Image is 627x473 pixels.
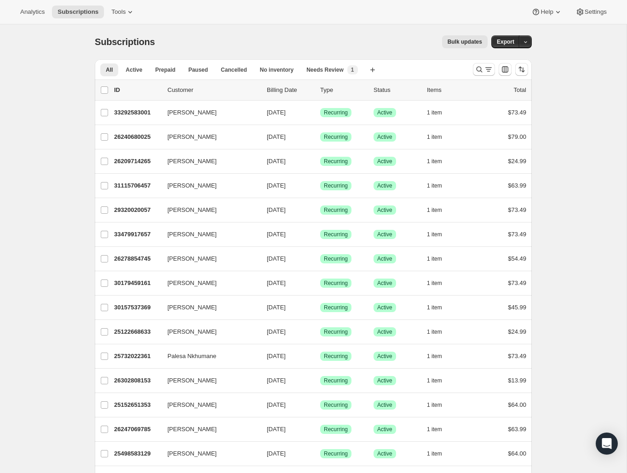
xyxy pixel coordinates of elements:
span: 1 item [427,401,442,409]
span: [DATE] [267,231,286,238]
span: Recurring [324,450,348,457]
span: No inventory [260,66,293,74]
p: 25732022361 [114,352,160,361]
button: 1 item [427,204,452,217]
button: [PERSON_NAME] [162,446,254,461]
span: Recurring [324,231,348,238]
button: [PERSON_NAME] [162,178,254,193]
button: 1 item [427,179,452,192]
span: $73.49 [508,206,526,213]
span: $13.99 [508,377,526,384]
p: 31115706457 [114,181,160,190]
span: [DATE] [267,401,286,408]
span: Active [377,426,392,433]
span: [PERSON_NAME] [167,230,217,239]
button: Export [491,35,520,48]
span: [PERSON_NAME] [167,108,217,117]
span: 1 item [427,304,442,311]
span: $54.49 [508,255,526,262]
span: Active [377,133,392,141]
span: Bulk updates [448,38,482,46]
div: 26240680025[PERSON_NAME][DATE]SuccessRecurringSuccessActive1 item$79.00 [114,131,526,143]
button: 1 item [427,228,452,241]
button: 1 item [427,399,452,411]
span: [DATE] [267,133,286,140]
span: $73.49 [508,353,526,359]
p: 26278854745 [114,254,160,263]
button: 1 item [427,423,452,436]
span: 1 item [427,450,442,457]
p: Customer [167,85,259,95]
span: $63.99 [508,182,526,189]
span: [DATE] [267,353,286,359]
button: Bulk updates [442,35,488,48]
span: [PERSON_NAME] [167,425,217,434]
span: [DATE] [267,426,286,433]
span: [PERSON_NAME] [167,254,217,263]
span: [PERSON_NAME] [167,449,217,458]
button: Sort the results [515,63,528,76]
div: 33479917657[PERSON_NAME][DATE]SuccessRecurringSuccessActive1 item$73.49 [114,228,526,241]
span: Active [377,450,392,457]
button: [PERSON_NAME] [162,300,254,315]
span: 1 item [427,109,442,116]
button: 1 item [427,325,452,338]
div: 25152651353[PERSON_NAME][DATE]SuccessRecurringSuccessActive1 item$64.00 [114,399,526,411]
span: [DATE] [267,279,286,286]
div: 25122668633[PERSON_NAME][DATE]SuccessRecurringSuccessActive1 item$24.99 [114,325,526,338]
span: [PERSON_NAME] [167,400,217,410]
span: Tools [111,8,126,16]
p: Billing Date [267,85,313,95]
span: 1 item [427,426,442,433]
div: 25498583129[PERSON_NAME][DATE]SuccessRecurringSuccessActive1 item$64.00 [114,447,526,460]
span: Active [377,231,392,238]
button: 1 item [427,252,452,265]
span: $64.00 [508,401,526,408]
span: Palesa Nkhumane [167,352,216,361]
p: 25498583129 [114,449,160,458]
span: Recurring [324,206,348,214]
span: [DATE] [267,158,286,165]
span: Active [377,158,392,165]
span: [PERSON_NAME] [167,181,217,190]
span: Subscriptions [58,8,98,16]
span: $45.99 [508,304,526,311]
span: [PERSON_NAME] [167,157,217,166]
span: Recurring [324,426,348,433]
p: 25122668633 [114,327,160,336]
span: $73.49 [508,109,526,116]
button: Tools [106,6,140,18]
span: All [106,66,113,74]
button: [PERSON_NAME] [162,325,254,339]
p: 25152651353 [114,400,160,410]
span: $24.99 [508,158,526,165]
span: Subscriptions [95,37,155,47]
span: Recurring [324,401,348,409]
p: 30157537369 [114,303,160,312]
p: 33292583001 [114,108,160,117]
span: 1 item [427,328,442,336]
span: Active [377,304,392,311]
span: 1 item [427,255,442,262]
button: Help [526,6,568,18]
span: 1 item [427,206,442,214]
span: 1 item [427,158,442,165]
div: Open Intercom Messenger [596,433,618,455]
span: Recurring [324,279,348,287]
button: Customize table column order and visibility [499,63,512,76]
p: ID [114,85,160,95]
div: 30157537369[PERSON_NAME][DATE]SuccessRecurringSuccessActive1 item$45.99 [114,301,526,314]
button: [PERSON_NAME] [162,105,254,120]
button: 1 item [427,277,452,290]
span: 1 item [427,279,442,287]
div: Items [427,85,473,95]
button: [PERSON_NAME] [162,422,254,437]
div: 25732022361Palesa Nkhumane[DATE]SuccessRecurringSuccessActive1 item$73.49 [114,350,526,363]
p: 26302808153 [114,376,160,385]
p: 29320020057 [114,205,160,215]
span: Active [377,377,392,384]
p: 26209714265 [114,157,160,166]
button: 1 item [427,106,452,119]
button: Settings [570,6,612,18]
span: [DATE] [267,450,286,457]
